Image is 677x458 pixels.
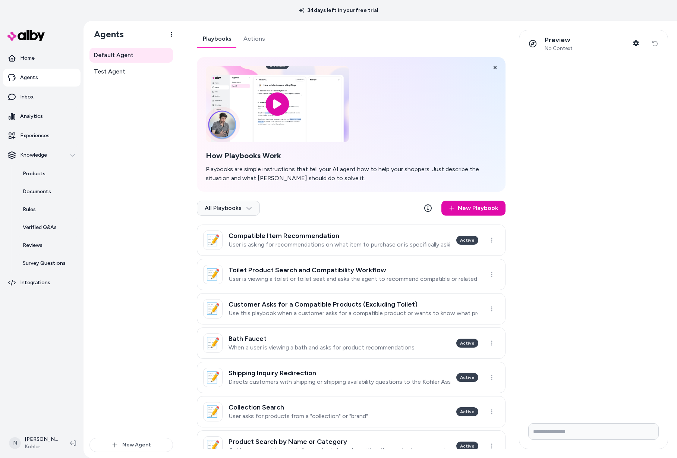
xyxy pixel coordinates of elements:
a: 📝Bath FaucetWhen a user is viewing a bath and asks for product recommendations.Active [197,327,506,359]
h3: Bath Faucet [229,335,416,342]
p: User asks for products from a "collection" or "brand" [229,412,368,420]
a: Analytics [3,107,81,125]
span: N [9,437,21,449]
p: Preview [545,36,573,44]
button: New Agent [89,438,173,452]
p: Verified Q&As [23,224,57,231]
a: Reviews [15,236,81,254]
div: Active [456,407,478,416]
div: Active [456,442,478,451]
p: Survey Questions [23,260,66,267]
h3: Product Search by Name or Category [229,438,450,445]
div: 📝 [203,402,223,421]
div: 📝 [203,368,223,387]
a: 📝Shipping Inquiry RedirectionDirects customers with shipping or shipping availability questions t... [197,362,506,393]
a: Products [15,165,81,183]
p: Agents [20,74,38,81]
p: Knowledge [20,151,47,159]
button: Knowledge [3,146,81,164]
h1: Agents [88,29,124,40]
div: 📝 [203,436,223,456]
p: Use this playbook when a customer asks for a compatible product or wants to know what products wi... [229,310,478,317]
p: Documents [23,188,51,195]
a: Integrations [3,274,81,292]
div: 📝 [203,230,223,250]
p: Guides an agent to search for products based on either the product name or category, and assists ... [229,447,450,454]
img: alby Logo [7,30,45,41]
div: Active [456,373,478,382]
div: 📝 [203,333,223,353]
a: Verified Q&As [15,219,81,236]
a: Rules [15,201,81,219]
p: Experiences [20,132,50,139]
a: Documents [15,183,81,201]
div: Active [456,236,478,245]
p: Home [20,54,35,62]
div: 📝 [203,299,223,319]
a: Experiences [3,127,81,145]
a: 📝Collection SearchUser asks for products from a "collection" or "brand"Active [197,396,506,427]
span: No Context [545,45,573,52]
a: Playbooks [197,30,237,48]
a: Home [3,49,81,67]
button: N[PERSON_NAME]Kohler [4,431,64,455]
span: Test Agent [94,67,125,76]
span: Kohler [25,443,58,451]
button: All Playbooks [197,201,260,216]
a: 📝Customer Asks for a Compatible Products (Excluding Toilet)Use this playbook when a customer asks... [197,293,506,324]
a: 📝Toilet Product Search and Compatibility WorkflowUser is viewing a toilet or toilet seat and asks... [197,259,506,290]
a: Default Agent [89,48,173,63]
p: Reviews [23,242,42,249]
div: 📝 [203,265,223,284]
p: Integrations [20,279,50,286]
a: Actions [237,30,271,48]
h3: Shipping Inquiry Redirection [229,369,450,377]
a: Agents [3,69,81,87]
p: Analytics [20,113,43,120]
p: Rules [23,206,36,213]
p: Inbox [20,93,34,101]
h3: Collection Search [229,404,368,411]
a: Inbox [3,88,81,106]
div: Active [456,339,478,348]
p: Directs customers with shipping or shipping availability questions to the Kohler Assist Page. [229,378,450,386]
p: [PERSON_NAME] [25,436,58,443]
a: Survey Questions [15,254,81,272]
h3: Toilet Product Search and Compatibility Workflow [229,266,478,274]
a: Test Agent [89,64,173,79]
p: When a user is viewing a bath and asks for product recommendations. [229,344,416,351]
span: Default Agent [94,51,133,60]
p: Playbooks are simple instructions that tell your AI agent how to help your shoppers. Just describ... [206,165,492,183]
input: Write your prompt here [528,423,659,440]
p: 34 days left in your free trial [295,7,382,14]
a: New Playbook [441,201,506,216]
h3: Compatible Item Recommendation [229,232,450,239]
p: User is viewing a toilet or toilet seat and asks the agent to recommend compatible or related pro... [229,275,478,283]
h2: How Playbooks Work [206,151,492,160]
h3: Customer Asks for a Compatible Products (Excluding Toilet) [229,301,478,308]
a: 📝Compatible Item RecommendationUser is asking for recommendations on what item to purchase or is ... [197,225,506,256]
p: Products [23,170,45,178]
p: User is asking for recommendations on what item to purchase or is specifically asking about compa... [229,241,450,248]
span: All Playbooks [205,204,252,212]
